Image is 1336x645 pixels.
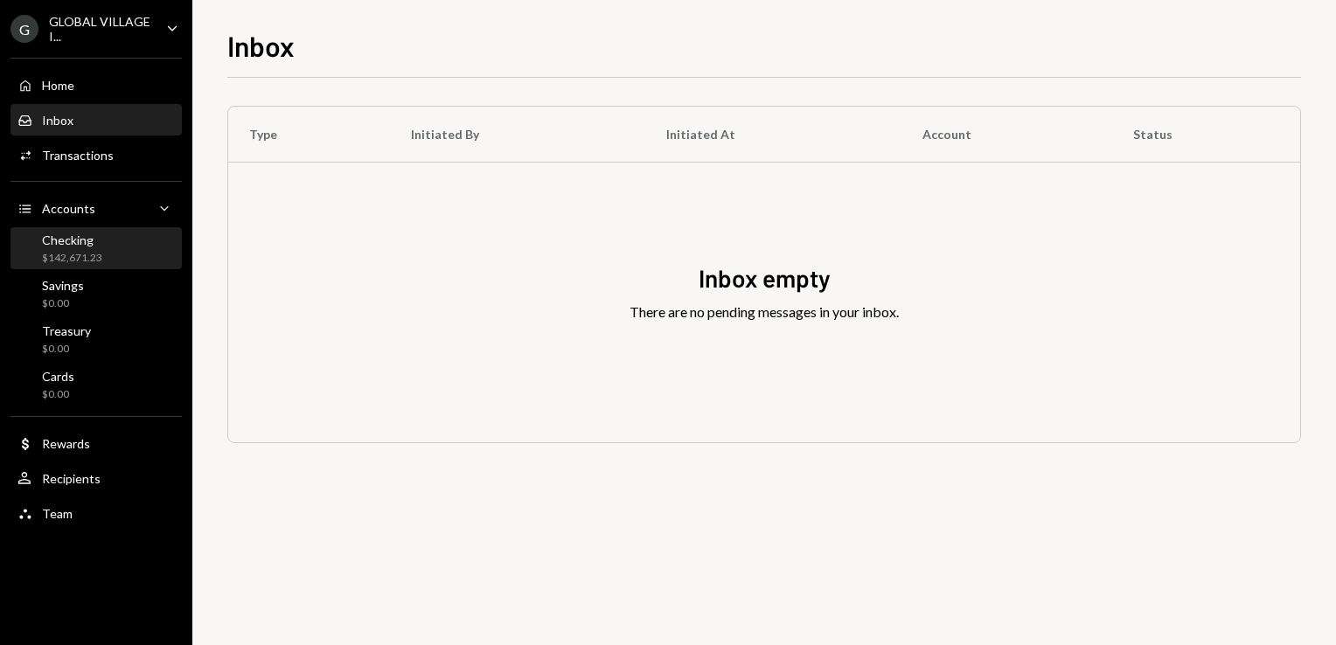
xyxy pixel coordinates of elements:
[10,273,182,315] a: Savings$0.00
[42,471,101,486] div: Recipients
[42,387,74,402] div: $0.00
[42,113,73,128] div: Inbox
[42,296,84,311] div: $0.00
[10,427,182,459] a: Rewards
[630,302,899,322] div: There are no pending messages in your inbox.
[10,462,182,494] a: Recipients
[10,139,182,170] a: Transactions
[10,227,182,269] a: Checking$142,671.23
[42,201,95,216] div: Accounts
[10,364,182,406] a: Cards$0.00
[901,107,1112,163] th: Account
[10,69,182,101] a: Home
[10,318,182,360] a: Treasury$0.00
[42,506,73,521] div: Team
[42,148,114,163] div: Transactions
[228,107,390,163] th: Type
[699,261,831,295] div: Inbox empty
[10,15,38,43] div: G
[42,251,102,266] div: $142,671.23
[645,107,902,163] th: Initiated At
[10,192,182,224] a: Accounts
[390,107,644,163] th: Initiated By
[49,14,152,44] div: GLOBAL VILLAGE I...
[10,104,182,135] a: Inbox
[227,28,295,63] h1: Inbox
[42,369,74,384] div: Cards
[1112,107,1300,163] th: Status
[42,232,102,247] div: Checking
[42,278,84,293] div: Savings
[42,342,91,357] div: $0.00
[10,497,182,529] a: Team
[42,323,91,338] div: Treasury
[42,436,90,451] div: Rewards
[42,78,74,93] div: Home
